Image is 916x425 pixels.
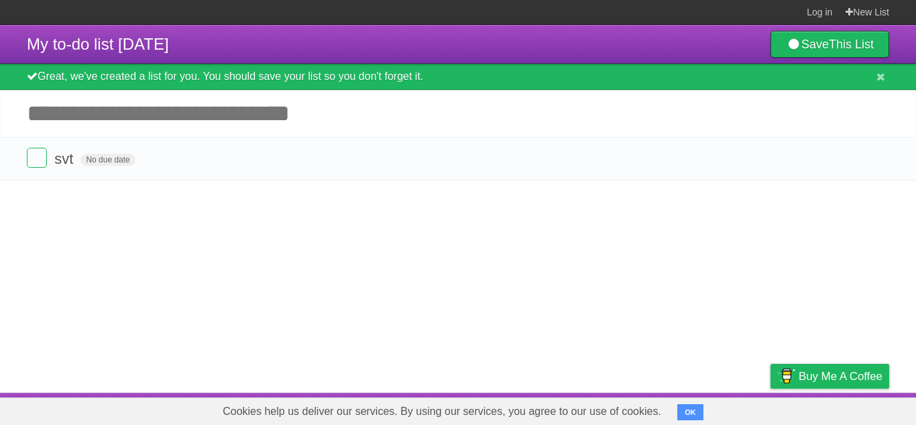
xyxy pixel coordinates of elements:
button: OK [677,404,703,420]
span: No due date [80,154,135,166]
a: Terms [707,396,737,422]
a: Developers [636,396,691,422]
a: Suggest a feature [805,396,889,422]
span: Cookies help us deliver our services. By using our services, you agree to our use of cookies. [209,398,675,425]
a: Buy me a coffee [770,364,889,389]
label: Done [27,148,47,168]
img: Buy me a coffee [777,365,795,387]
span: svt [54,150,76,167]
b: This List [829,38,874,51]
span: My to-do list [DATE] [27,35,169,53]
a: Privacy [753,396,788,422]
a: SaveThis List [770,31,889,58]
a: About [592,396,620,422]
span: Buy me a coffee [799,365,882,388]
